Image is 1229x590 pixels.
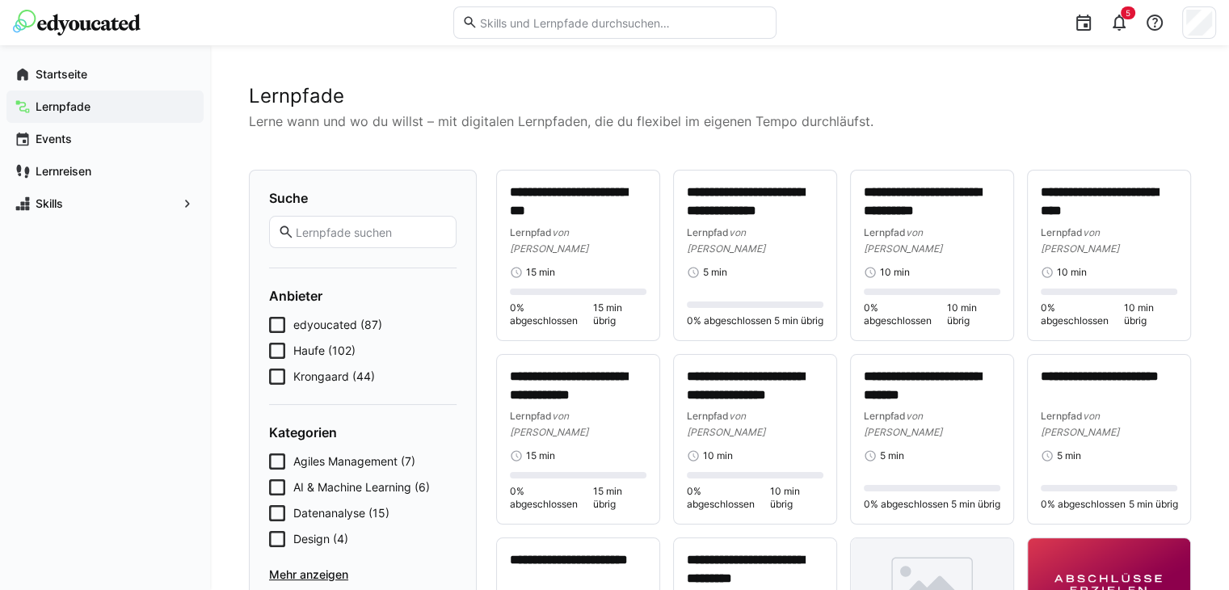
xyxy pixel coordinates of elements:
span: 0% abgeschlossen [1041,498,1126,511]
h4: Suche [269,190,457,206]
span: 5 min [1057,449,1081,462]
span: Lernpfad [864,226,906,238]
span: 5 min übrig [774,314,823,327]
p: Lerne wann und wo du willst – mit digitalen Lernpfaden, die du flexibel im eigenen Tempo durchläu... [249,112,1190,131]
span: 15 min übrig [593,485,646,511]
span: Lernpfad [864,410,906,422]
span: Lernpfad [510,410,552,422]
span: 10 min [880,266,910,279]
span: Lernpfad [510,226,552,238]
span: edyoucated (87) [293,317,382,333]
span: Lernpfad [1041,226,1083,238]
span: 0% abgeschlossen [864,498,949,511]
span: 0% abgeschlossen [510,485,593,511]
span: 0% abgeschlossen [510,301,593,327]
span: von [PERSON_NAME] [510,226,588,255]
h2: Lernpfade [249,84,1190,108]
span: AI & Machine Learning (6) [293,479,430,495]
span: 5 min übrig [1128,498,1177,511]
span: Lernpfad [1041,410,1083,422]
span: 10 min [703,449,733,462]
span: Datenanalyse (15) [293,505,389,521]
span: 0% abgeschlossen [687,314,772,327]
span: 5 min übrig [951,498,1000,511]
span: Agiles Management (7) [293,453,415,470]
span: 0% abgeschlossen [864,301,947,327]
span: Lernpfad [687,410,729,422]
span: 5 min [703,266,727,279]
span: Lernpfad [687,226,729,238]
input: Lernpfade suchen [294,225,448,239]
span: von [PERSON_NAME] [1041,226,1119,255]
span: von [PERSON_NAME] [864,226,942,255]
h4: Anbieter [269,288,457,304]
span: Mehr anzeigen [269,567,457,583]
span: 10 min [1057,266,1087,279]
span: 15 min [526,449,555,462]
span: von [PERSON_NAME] [687,226,765,255]
input: Skills und Lernpfade durchsuchen… [478,15,767,30]
span: 10 min übrig [1124,301,1177,327]
span: 0% abgeschlossen [1041,301,1124,327]
span: Haufe (102) [293,343,356,359]
span: 10 min übrig [770,485,823,511]
span: Design (4) [293,531,348,547]
span: 15 min übrig [593,301,646,327]
span: 5 min [880,449,904,462]
span: 0% abgeschlossen [687,485,770,511]
h4: Kategorien [269,424,457,440]
span: Krongaard (44) [293,369,375,385]
span: 15 min [526,266,555,279]
span: 5 [1126,8,1130,18]
span: 10 min übrig [947,301,1000,327]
